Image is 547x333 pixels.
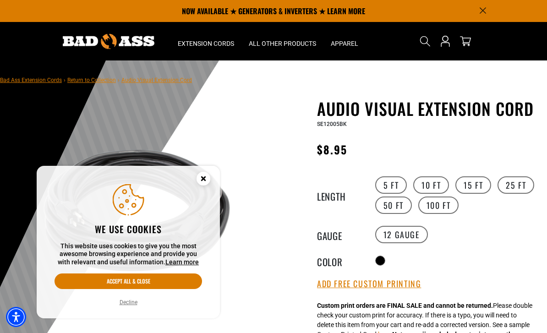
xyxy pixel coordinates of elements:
button: Add Free Custom Printing [317,279,421,289]
summary: All Other Products [241,22,323,60]
a: Return to Collection [67,77,116,83]
h2: We use cookies [55,223,202,235]
label: 12 Gauge [375,226,428,243]
button: Accept all & close [55,273,202,289]
button: Decline [117,298,140,307]
button: Close this option [187,166,220,194]
a: cart [458,36,473,47]
span: All Other Products [249,39,316,48]
a: This website uses cookies to give you the most awesome browsing experience and provide you with r... [165,258,199,266]
span: › [64,77,66,83]
label: 50 FT [375,197,412,214]
label: 100 FT [418,197,459,214]
img: black [27,101,246,320]
div: Accessibility Menu [6,307,26,327]
legend: Length [317,189,363,201]
legend: Gauge [317,229,363,240]
span: Apparel [331,39,358,48]
h1: Audio Visual Extension Cord [317,99,540,118]
span: Audio Visual Extension Cord [121,77,192,83]
summary: Search [418,34,432,49]
span: Extension Cords [178,39,234,48]
span: › [118,77,120,83]
summary: Extension Cords [170,22,241,60]
legend: Color [317,255,363,267]
span: SE12005BK [317,121,347,127]
a: Open this option [438,22,453,60]
label: 5 FT [375,176,407,194]
aside: Cookie Consent [37,166,220,319]
strong: Custom print orders are FINAL SALE and cannot be returned. [317,302,493,309]
img: Bad Ass Extension Cords [63,34,154,49]
summary: Apparel [323,22,366,60]
p: This website uses cookies to give you the most awesome browsing experience and provide you with r... [55,242,202,267]
span: $8.95 [317,141,347,158]
label: 25 FT [498,176,534,194]
label: 15 FT [455,176,491,194]
label: 10 FT [413,176,449,194]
